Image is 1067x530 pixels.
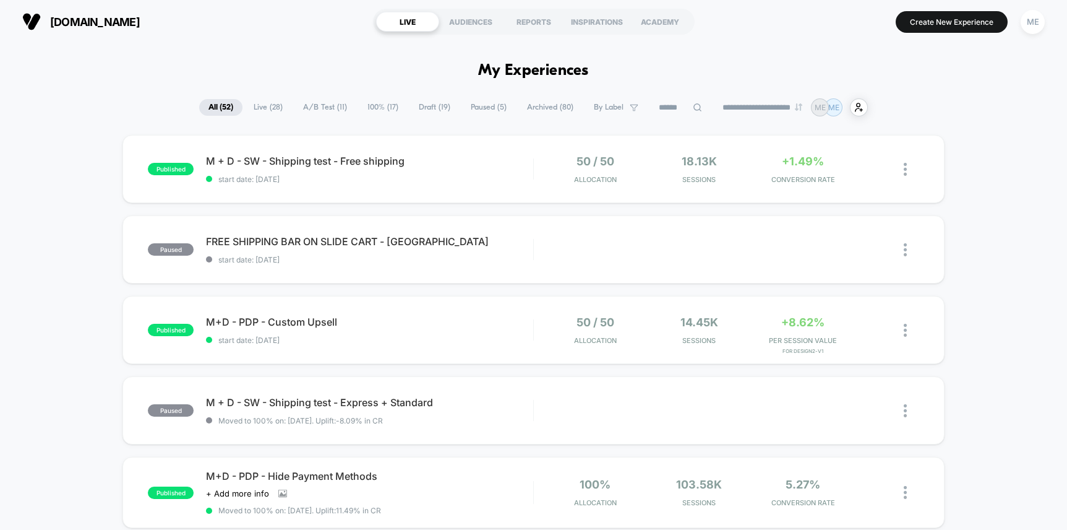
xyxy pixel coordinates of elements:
span: 100% [580,478,611,491]
button: [DOMAIN_NAME] [19,12,144,32]
span: By Label [594,103,623,112]
h1: My Experiences [478,62,589,80]
div: ME [1021,10,1045,34]
span: 18.13k [682,155,717,168]
span: M+D - PDP - Hide Payment Methods [206,470,533,482]
span: Archived ( 80 ) [518,99,583,116]
span: Allocation [574,336,617,345]
p: ME [815,103,826,112]
span: start date: [DATE] [206,336,533,345]
span: M + D - SW - Shipping test - Express + Standard [206,396,533,409]
span: Sessions [650,336,748,345]
span: CONVERSION RATE [754,175,852,184]
span: 50 / 50 [576,155,614,168]
img: close [904,404,907,417]
span: 5.27% [786,478,820,491]
span: Allocation [574,498,617,507]
span: Sessions [650,498,748,507]
div: ACADEMY [628,12,692,32]
span: A/B Test ( 11 ) [294,99,356,116]
span: FREE SHIPPING BAR ON SLIDE CART - [GEOGRAPHIC_DATA] [206,235,533,248]
button: ME [1017,9,1048,35]
span: published [148,324,194,336]
span: Live ( 28 ) [244,99,292,116]
span: 50 / 50 [576,316,614,329]
span: Paused ( 5 ) [461,99,516,116]
span: Sessions [650,175,748,184]
span: for Design2-V1 [754,348,852,354]
span: [DOMAIN_NAME] [50,15,140,28]
span: +1.49% [782,155,824,168]
div: INSPIRATIONS [565,12,628,32]
p: ME [828,103,839,112]
span: Draft ( 19 ) [409,99,460,116]
span: All ( 52 ) [199,99,242,116]
span: M + D - SW - Shipping test - Free shipping [206,155,533,167]
span: Moved to 100% on: [DATE] . Uplift: -8.09% in CR [218,416,383,425]
span: paused [148,404,194,417]
span: 14.45k [680,316,718,329]
span: Allocation [574,175,617,184]
img: Visually logo [22,12,41,31]
img: end [795,103,802,111]
div: AUDIENCES [439,12,502,32]
span: published [148,487,194,499]
span: CONVERSION RATE [754,498,852,507]
span: start date: [DATE] [206,255,533,264]
div: REPORTS [502,12,565,32]
span: + Add more info [206,489,269,498]
span: published [148,163,194,175]
img: close [904,163,907,176]
span: 100% ( 17 ) [358,99,408,116]
span: Moved to 100% on: [DATE] . Uplift: 11.49% in CR [218,506,381,515]
span: 103.58k [676,478,722,491]
span: PER SESSION VALUE [754,336,852,345]
button: Create New Experience [896,11,1008,33]
span: +8.62% [781,316,825,329]
img: close [904,324,907,337]
span: paused [148,243,194,256]
img: close [904,243,907,256]
span: M+D - PDP - Custom Upsell [206,316,533,328]
img: close [904,486,907,499]
span: start date: [DATE] [206,175,533,184]
div: LIVE [376,12,439,32]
